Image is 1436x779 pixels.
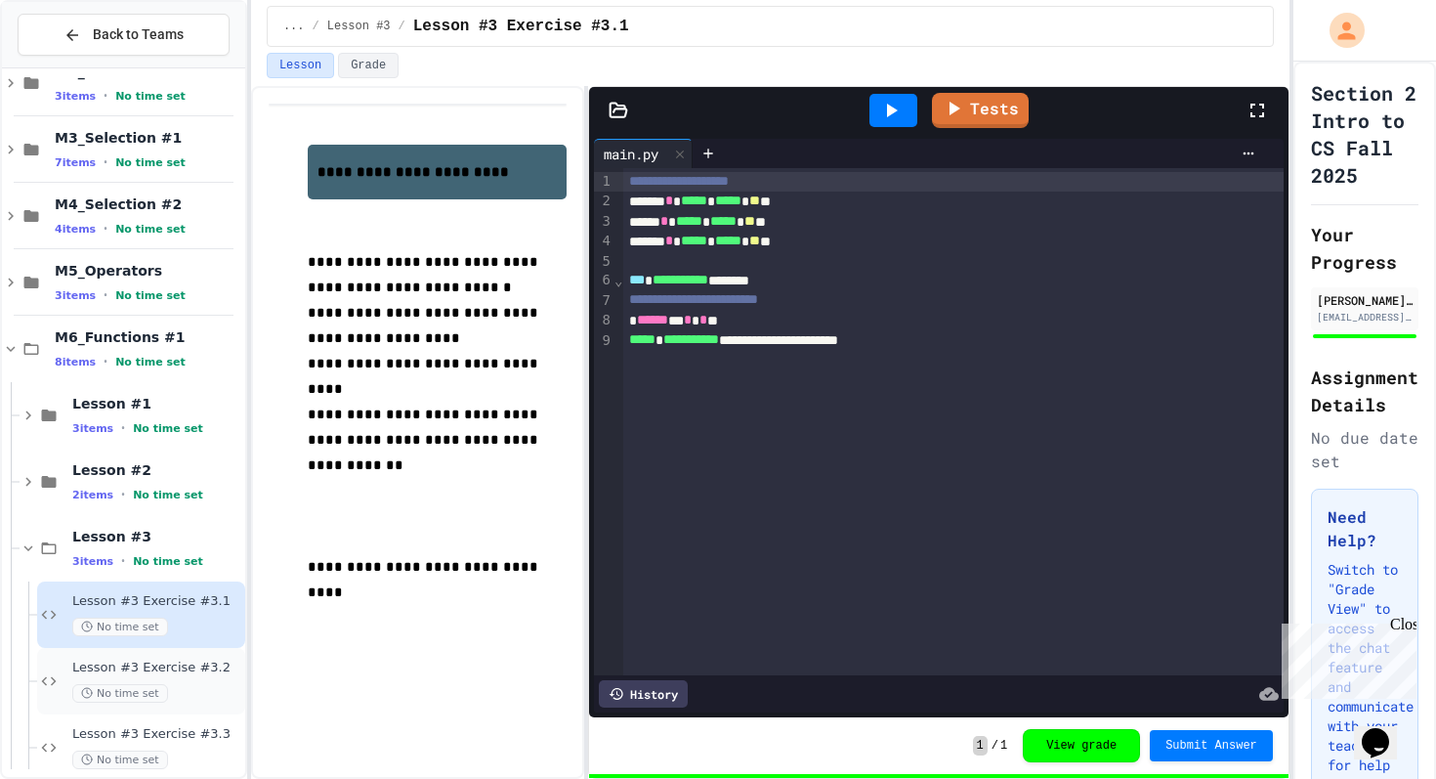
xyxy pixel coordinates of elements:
[55,195,241,213] span: M4_Selection #2
[594,291,613,311] div: 7
[121,420,125,436] span: •
[1311,79,1418,189] h1: Section 2 Intro to CS Fall 2025
[121,553,125,569] span: •
[55,90,96,103] span: 3 items
[599,680,688,708] div: History
[1274,616,1416,699] iframe: chat widget
[267,53,334,78] button: Lesson
[55,262,241,280] span: M5_Operators
[104,221,107,237] span: •
[72,528,241,545] span: Lesson #3
[72,751,168,769] span: No time set
[973,736,988,756] span: 1
[1354,701,1416,759] iframe: chat widget
[283,19,305,34] span: ...
[115,289,186,302] span: No time set
[55,289,96,302] span: 3 items
[594,252,613,272] div: 5
[72,660,241,676] span: Lesson #3 Exercise #3.2
[121,487,125,502] span: •
[594,271,613,290] div: 6
[72,489,113,501] span: 2 items
[55,356,96,368] span: 8 items
[1311,426,1418,473] div: No due date set
[133,422,203,435] span: No time set
[104,154,107,170] span: •
[594,192,613,211] div: 2
[313,19,319,34] span: /
[55,156,96,169] span: 7 items
[72,422,113,435] span: 3 items
[594,311,613,330] div: 8
[72,726,241,743] span: Lesson #3 Exercise #3.3
[1165,738,1257,754] span: Submit Answer
[413,15,629,38] span: Lesson #3 Exercise #3.1
[72,555,113,568] span: 3 items
[1150,730,1273,761] button: Submit Answer
[594,144,668,164] div: main.py
[594,172,613,192] div: 1
[327,19,391,34] span: Lesson #3
[932,93,1029,128] a: Tests
[72,684,168,703] span: No time set
[594,212,613,232] div: 3
[18,14,230,56] button: Back to Teams
[594,139,693,168] div: main.py
[1023,729,1140,762] button: View grade
[1317,310,1413,325] div: [EMAIL_ADDRESS][DOMAIN_NAME]
[72,461,241,479] span: Lesson #2
[1309,8,1370,53] div: My Account
[1317,291,1413,309] div: [PERSON_NAME] [PERSON_NAME]
[399,19,405,34] span: /
[1328,505,1402,552] h3: Need Help?
[55,223,96,236] span: 4 items
[8,8,135,124] div: Chat with us now!Close
[115,356,186,368] span: No time set
[613,273,623,288] span: Fold line
[104,88,107,104] span: •
[104,354,107,369] span: •
[594,331,613,351] div: 9
[992,738,998,754] span: /
[72,618,168,636] span: No time set
[72,593,241,610] span: Lesson #3 Exercise #3.1
[1311,364,1418,418] h2: Assignment Details
[1311,221,1418,276] h2: Your Progress
[104,287,107,303] span: •
[115,90,186,103] span: No time set
[93,24,184,45] span: Back to Teams
[338,53,399,78] button: Grade
[55,129,241,147] span: M3_Selection #1
[72,395,241,412] span: Lesson #1
[55,328,241,346] span: M6_Functions #1
[133,555,203,568] span: No time set
[594,232,613,251] div: 4
[133,489,203,501] span: No time set
[115,223,186,236] span: No time set
[115,156,186,169] span: No time set
[1000,738,1007,754] span: 1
